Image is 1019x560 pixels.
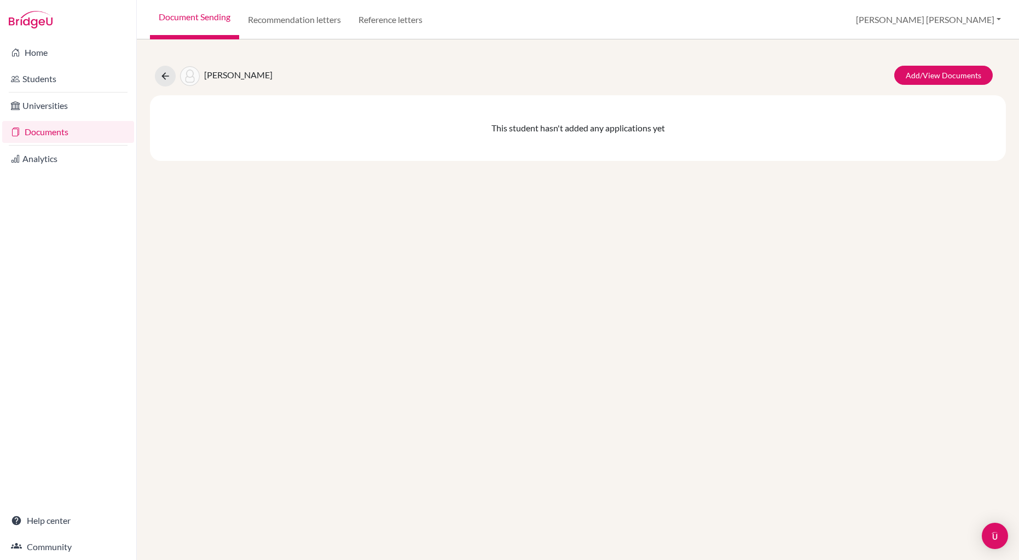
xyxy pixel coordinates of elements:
span: [PERSON_NAME] [204,70,273,80]
a: Help center [2,510,134,532]
a: Add/View Documents [894,66,993,85]
a: Analytics [2,148,134,170]
div: This student hasn't added any applications yet [150,95,1006,161]
a: Students [2,68,134,90]
div: Open Intercom Messenger [982,523,1008,549]
button: [PERSON_NAME] [PERSON_NAME] [851,9,1006,30]
img: Bridge-U [9,11,53,28]
a: Universities [2,95,134,117]
a: Community [2,536,134,558]
a: Documents [2,121,134,143]
a: Home [2,42,134,63]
